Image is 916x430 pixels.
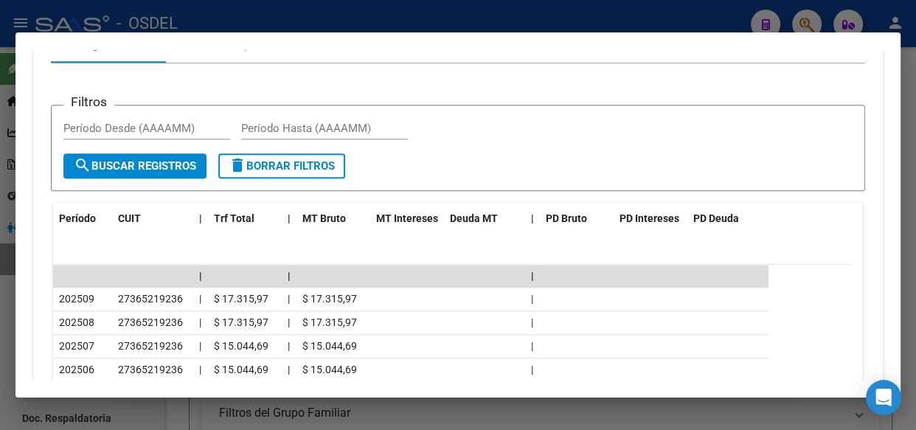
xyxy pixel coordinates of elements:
[620,212,679,224] span: PD Intereses
[546,212,587,224] span: PD Bruto
[199,270,202,282] span: |
[208,203,282,235] datatable-header-cell: Trf Total
[74,159,196,173] span: Buscar Registros
[59,212,96,224] span: Período
[302,212,346,224] span: MT Bruto
[288,364,290,375] span: |
[118,340,183,352] span: 27365219236
[199,364,201,375] span: |
[302,316,357,328] span: $ 17.315,97
[531,270,534,282] span: |
[302,364,357,375] span: $ 15.044,69
[531,340,533,352] span: |
[63,94,114,110] h3: Filtros
[302,293,357,305] span: $ 17.315,97
[288,270,291,282] span: |
[288,293,290,305] span: |
[199,340,201,352] span: |
[118,364,183,375] span: 27365219236
[112,203,193,235] datatable-header-cell: CUIT
[693,212,739,224] span: PD Deuda
[531,316,533,328] span: |
[59,364,94,375] span: 202506
[118,293,183,305] span: 27365219236
[214,293,268,305] span: $ 17.315,97
[525,203,540,235] datatable-header-cell: |
[199,293,201,305] span: |
[866,380,901,415] div: Open Intercom Messenger
[53,203,112,235] datatable-header-cell: Período
[370,203,444,235] datatable-header-cell: MT Intereses
[63,153,207,178] button: Buscar Registros
[214,364,268,375] span: $ 15.044,69
[193,203,208,235] datatable-header-cell: |
[59,316,94,328] span: 202508
[59,340,94,352] span: 202507
[199,212,202,224] span: |
[118,316,183,328] span: 27365219236
[214,212,254,224] span: Trf Total
[218,153,345,178] button: Borrar Filtros
[288,212,291,224] span: |
[74,156,91,174] mat-icon: search
[214,340,268,352] span: $ 15.044,69
[214,316,268,328] span: $ 17.315,97
[59,293,94,305] span: 202509
[296,203,370,235] datatable-header-cell: MT Bruto
[118,212,141,224] span: CUIT
[288,316,290,328] span: |
[614,203,687,235] datatable-header-cell: PD Intereses
[302,340,357,352] span: $ 15.044,69
[288,340,290,352] span: |
[199,316,201,328] span: |
[450,212,498,224] span: Deuda MT
[376,212,438,224] span: MT Intereses
[540,203,614,235] datatable-header-cell: PD Bruto
[282,203,296,235] datatable-header-cell: |
[531,212,534,224] span: |
[531,293,533,305] span: |
[531,364,533,375] span: |
[229,159,335,173] span: Borrar Filtros
[687,203,768,235] datatable-header-cell: PD Deuda
[229,156,246,174] mat-icon: delete
[444,203,525,235] datatable-header-cell: Deuda MT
